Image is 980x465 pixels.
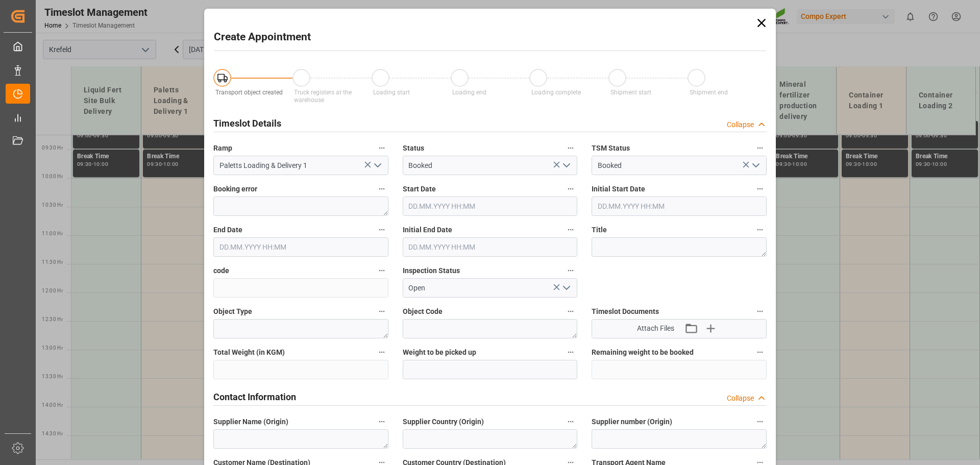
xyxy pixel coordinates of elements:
span: Booking error [213,184,257,194]
span: Weight to be picked up [403,347,476,358]
h2: Create Appointment [214,29,311,45]
button: Initial Start Date [753,182,767,195]
span: Supplier number (Origin) [592,417,672,427]
button: Supplier number (Origin) [753,415,767,428]
span: Status [403,143,424,154]
span: Shipment start [610,89,651,96]
div: Collapse [727,119,754,130]
button: Total Weight (in KGM) [375,346,388,359]
span: Transport object created [215,89,283,96]
button: Weight to be picked up [564,346,577,359]
button: Object Code [564,305,577,318]
button: open menu [558,158,574,174]
h2: Contact Information [213,390,296,404]
span: Initial Start Date [592,184,645,194]
button: Start Date [564,182,577,195]
button: code [375,264,388,277]
input: Type to search/select [213,156,388,175]
button: Status [564,141,577,155]
span: End Date [213,225,242,235]
input: DD.MM.YYYY HH:MM [403,197,578,216]
span: Truck registers at the warehouse [294,89,352,104]
button: Object Type [375,305,388,318]
span: Supplier Country (Origin) [403,417,484,427]
span: Remaining weight to be booked [592,347,694,358]
h2: Timeslot Details [213,116,281,130]
span: Title [592,225,607,235]
span: Loading start [373,89,410,96]
span: Loading end [452,89,486,96]
input: DD.MM.YYYY HH:MM [592,197,767,216]
input: Type to search/select [403,156,578,175]
button: Timeslot Documents [753,305,767,318]
button: Remaining weight to be booked [753,346,767,359]
button: Supplier Country (Origin) [564,415,577,428]
button: open menu [747,158,763,174]
button: Supplier Name (Origin) [375,415,388,428]
span: Loading complete [531,89,581,96]
input: DD.MM.YYYY HH:MM [403,237,578,257]
button: Inspection Status [564,264,577,277]
span: TSM Status [592,143,630,154]
button: Title [753,223,767,236]
span: Object Code [403,306,443,317]
input: DD.MM.YYYY HH:MM [213,237,388,257]
button: Booking error [375,182,388,195]
span: Ramp [213,143,232,154]
span: Supplier Name (Origin) [213,417,288,427]
span: Shipment end [690,89,728,96]
div: Collapse [727,393,754,404]
span: Timeslot Documents [592,306,659,317]
span: Initial End Date [403,225,452,235]
button: open menu [558,280,574,296]
button: TSM Status [753,141,767,155]
span: Total Weight (in KGM) [213,347,285,358]
button: End Date [375,223,388,236]
span: code [213,265,229,276]
button: open menu [369,158,384,174]
span: Start Date [403,184,436,194]
button: Ramp [375,141,388,155]
span: Attach Files [637,323,674,334]
span: Object Type [213,306,252,317]
span: Inspection Status [403,265,460,276]
button: Initial End Date [564,223,577,236]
